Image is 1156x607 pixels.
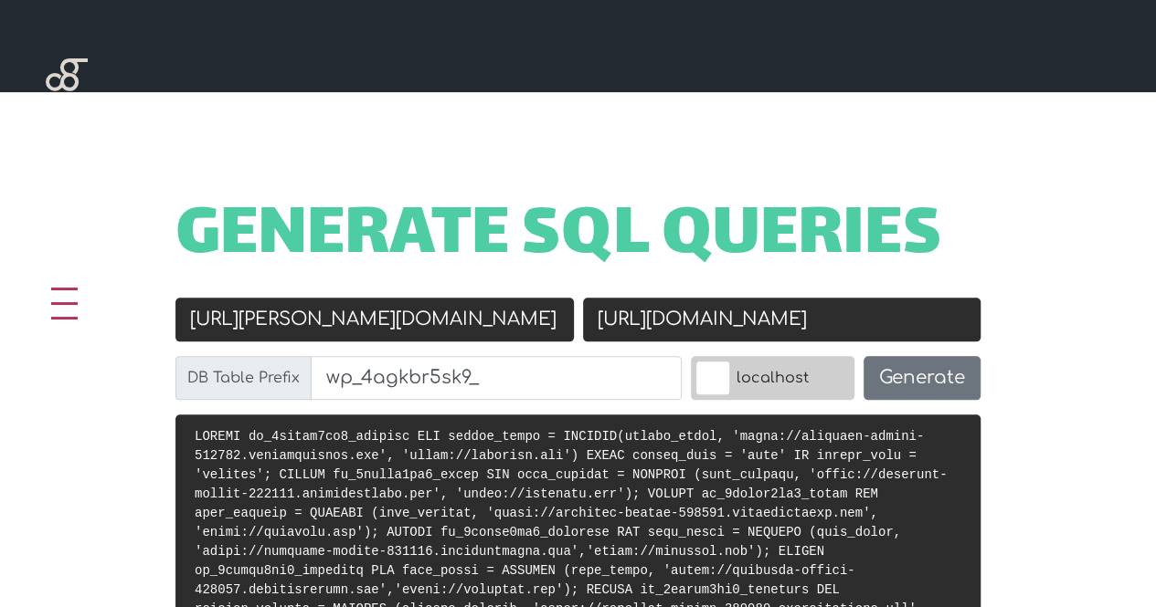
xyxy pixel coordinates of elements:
label: DB Table Prefix [175,356,312,400]
input: Old URL [175,298,574,341]
input: New URL [583,298,981,341]
button: Generate [864,356,981,400]
label: localhost [691,356,854,400]
img: Blackgate [46,58,88,195]
span: Generate SQL Queries [175,209,942,266]
input: wp_ [311,356,682,400]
